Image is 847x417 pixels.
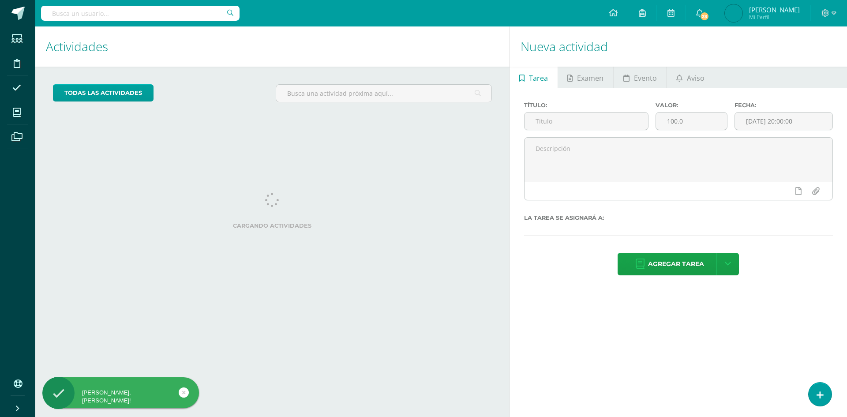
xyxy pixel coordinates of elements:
label: La tarea se asignará a: [524,214,833,221]
span: 23 [700,11,709,21]
input: Puntos máximos [656,113,727,130]
span: Tarea [529,68,548,89]
span: Mi Perfil [749,13,800,21]
a: Examen [558,67,613,88]
h1: Actividades [46,26,499,67]
img: f73f492df6fe683cb6fad507938adc3d.png [725,4,742,22]
h1: Nueva actividad [521,26,836,67]
label: Valor: [656,102,727,109]
span: Evento [634,68,657,89]
input: Busca un usuario... [41,6,240,21]
span: Examen [577,68,603,89]
span: [PERSON_NAME] [749,5,800,14]
input: Busca una actividad próxima aquí... [276,85,491,102]
a: todas las Actividades [53,84,154,101]
a: Evento [614,67,666,88]
input: Título [525,113,648,130]
label: Fecha: [735,102,833,109]
div: [PERSON_NAME], [PERSON_NAME]! [42,389,199,405]
a: Tarea [510,67,558,88]
input: Fecha de entrega [735,113,832,130]
span: Aviso [687,68,705,89]
label: Título: [524,102,648,109]
label: Cargando actividades [53,222,492,229]
a: Aviso [667,67,714,88]
span: Agregar tarea [648,253,704,275]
